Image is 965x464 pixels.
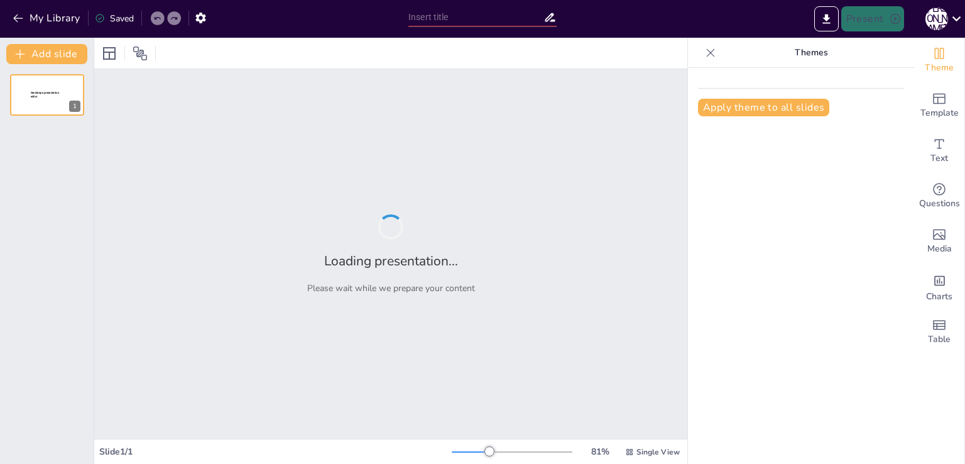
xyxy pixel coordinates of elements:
div: Add charts and graphs [914,264,964,309]
span: Text [930,152,948,165]
div: Change the overall theme [914,38,964,83]
span: Questions [919,197,960,211]
div: Saved [95,13,134,25]
div: Slide 1 / 1 [99,446,452,458]
span: Media [927,242,952,256]
h2: Loading presentation... [324,252,458,270]
div: 1 [69,101,80,112]
span: Charts [926,290,952,304]
button: My Library [9,8,85,28]
span: Table [928,333,951,346]
button: Add slide [6,44,87,64]
button: Export to PowerPoint [814,6,839,31]
div: [PERSON_NAME] [925,8,948,30]
span: Sendsteps presentation editor [31,91,59,98]
input: Insert title [408,8,543,26]
p: Please wait while we prepare your content [307,282,475,294]
span: Position [133,46,148,61]
div: Layout [99,43,119,64]
span: Theme [925,61,954,75]
div: Add ready made slides [914,83,964,128]
span: Template [920,106,959,120]
div: 1 [10,74,84,116]
p: Themes [721,38,902,68]
button: Present [841,6,904,31]
div: Add a table [914,309,964,355]
span: Single View [636,447,680,457]
div: Add images, graphics, shapes or video [914,219,964,264]
button: [PERSON_NAME] [925,6,948,31]
button: Apply theme to all slides [698,99,829,116]
div: Get real-time input from your audience [914,174,964,219]
div: 81 % [585,446,615,458]
div: Add text boxes [914,128,964,174]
